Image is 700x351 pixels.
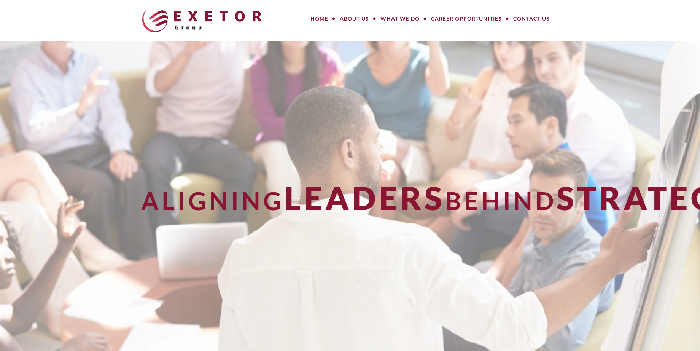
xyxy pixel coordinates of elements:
[284,179,445,217] span: Leaders
[508,11,555,26] a: Contact Us
[142,9,262,32] img: The Exetor Group
[425,11,508,26] a: Career Opportunities
[305,11,334,26] a: Home
[334,11,375,26] a: About Us
[375,11,425,26] a: What We Do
